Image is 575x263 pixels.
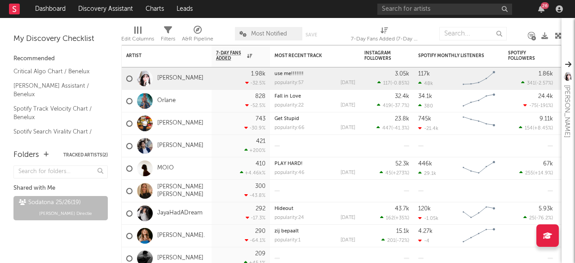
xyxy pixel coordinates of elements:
[418,228,433,234] div: 4.27k
[395,161,409,167] div: 52.3k
[246,215,265,221] div: -17.3 %
[161,22,175,49] div: Filters
[341,215,355,220] div: [DATE]
[418,71,430,77] div: 117k
[395,116,409,122] div: 23.8k
[157,142,203,150] a: [PERSON_NAME]
[157,254,203,262] a: [PERSON_NAME]
[385,171,391,176] span: 45
[459,157,499,180] svg: Chart title
[341,125,355,130] div: [DATE]
[13,67,99,76] a: Critical Algo Chart / Benelux
[418,116,431,122] div: 745k
[386,216,394,221] span: 162
[244,125,265,131] div: -30.9 %
[393,126,408,131] span: -41.3 %
[274,71,304,76] a: use me!!!!!!!
[39,208,92,219] span: [PERSON_NAME] Directie
[244,147,265,153] div: +200 %
[395,94,409,99] div: 32.4k
[341,80,355,85] div: [DATE]
[525,171,533,176] span: 255
[255,94,265,99] div: 828
[274,170,305,175] div: popularity: 46
[126,53,194,58] div: Artist
[538,94,553,99] div: 24.4k
[251,31,287,37] span: Most Notified
[274,116,299,121] a: Get Stupid
[519,125,553,131] div: ( )
[157,165,174,172] a: MOIO
[523,103,553,108] div: ( )
[351,22,418,49] div: 7-Day Fans Added (7-Day Fans Added)
[274,80,304,85] div: popularity: 57
[377,4,512,15] input: Search for artists
[459,67,499,90] svg: Chart title
[525,126,533,131] span: 154
[157,232,205,240] a: [PERSON_NAME].
[538,5,544,13] button: 26
[529,103,537,108] span: -75
[383,81,390,86] span: 117
[539,71,553,77] div: 1.86k
[157,120,203,127] a: [PERSON_NAME]
[274,71,355,76] div: use me!!!!!!!
[182,34,213,45] div: A&R Pipeline
[274,125,305,130] div: popularity: 66
[392,81,408,86] span: -0.85 %
[341,238,355,243] div: [DATE]
[274,94,301,99] a: Fall in Love
[397,238,408,243] span: -72 %
[157,210,203,217] a: JayaHadADream
[274,161,355,166] div: PLAY HARD!
[418,103,433,109] div: 380
[13,165,108,178] input: Search for folders...
[216,50,245,61] span: 7-Day Fans Added
[274,229,355,234] div: zij bepaalt
[418,53,486,58] div: Spotify Monthly Listeners
[274,103,304,108] div: popularity: 22
[418,170,436,176] div: 29.1k
[13,183,108,194] div: Shared with Me
[521,80,553,86] div: ( )
[305,32,317,37] button: Save
[539,206,553,212] div: 5.93k
[182,22,213,49] div: A&R Pipeline
[13,104,99,122] a: Spotify Track Velocity Chart / Benelux
[121,34,154,45] div: Edit Columns
[245,80,265,86] div: -32.5 %
[540,116,553,122] div: 9.11k
[395,71,409,77] div: 3.05k
[519,170,553,176] div: ( )
[382,126,391,131] span: 447
[377,80,409,86] div: ( )
[529,216,535,221] span: 25
[274,206,293,211] a: Hideout
[364,50,396,61] div: Instagram Followers
[418,94,432,99] div: 34.1k
[459,225,499,247] svg: Chart title
[251,71,265,77] div: 1.98k
[543,161,553,167] div: 67k
[508,50,540,61] div: Spotify Followers
[387,238,395,243] span: 201
[393,171,408,176] span: +273 %
[274,53,342,58] div: Most Recent Track
[535,171,552,176] span: +14.9 %
[538,103,552,108] span: -191 %
[562,85,572,138] div: [PERSON_NAME]
[19,197,81,208] div: Sodatona 25/26 ( 19 )
[376,125,409,131] div: ( )
[439,27,507,40] input: Search...
[274,116,355,121] div: Get Stupid
[256,161,265,167] div: 410
[245,237,265,243] div: -64.1 %
[274,229,299,234] a: zij bepaalt
[245,103,265,108] div: -52.5 %
[13,53,108,64] div: Recommended
[256,206,265,212] div: 292
[459,112,499,135] svg: Chart title
[255,228,265,234] div: 290
[395,206,409,212] div: 43.7k
[13,34,108,45] div: My Discovery Checklist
